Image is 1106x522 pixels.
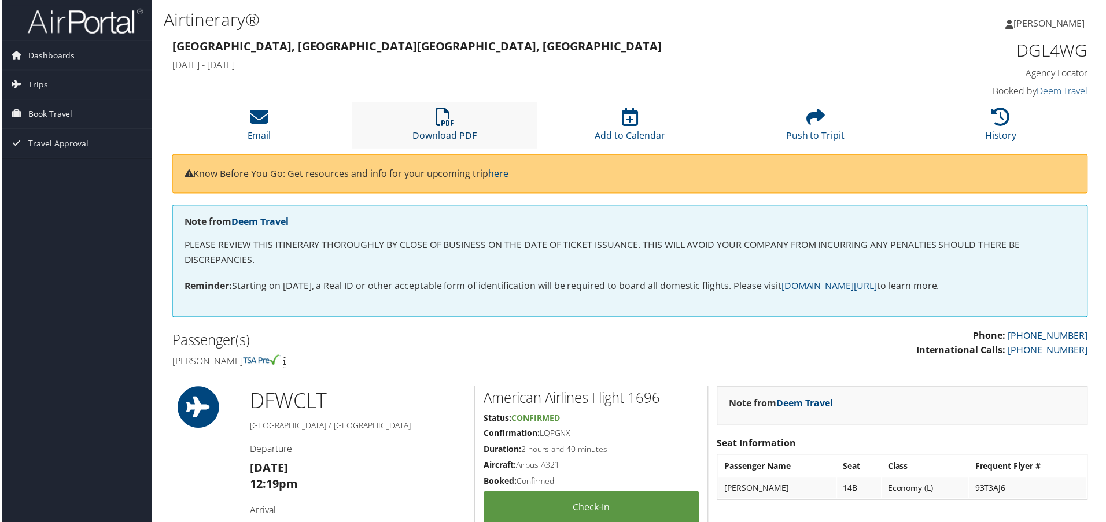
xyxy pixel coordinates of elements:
[171,332,622,351] h2: Passenger(s)
[26,100,71,129] span: Book Travel
[249,445,466,457] h4: Departure
[484,477,700,489] h5: Confirmed
[183,280,231,293] strong: Reminder:
[595,114,666,142] a: Add to Calendar
[1039,85,1090,98] a: Deem Travel
[249,506,466,519] h4: Arrival
[484,446,700,457] h5: 2 hours and 40 minutes
[484,446,521,457] strong: Duration:
[183,216,287,229] strong: Note from
[511,414,560,425] span: Confirmed
[171,38,662,54] strong: [GEOGRAPHIC_DATA], [GEOGRAPHIC_DATA] [GEOGRAPHIC_DATA], [GEOGRAPHIC_DATA]
[171,356,622,369] h4: [PERSON_NAME]
[26,71,46,99] span: Trips
[484,390,700,409] h2: American Airlines Flight 1696
[171,59,856,72] h4: [DATE] - [DATE]
[971,458,1089,479] th: Frequent Flyer #
[484,430,540,440] strong: Confirmation:
[488,168,508,180] a: here
[839,458,883,479] th: Seat
[787,114,846,142] a: Push to Tripit
[25,8,141,35] img: airportal-logo.png
[249,421,466,433] h5: [GEOGRAPHIC_DATA] / [GEOGRAPHIC_DATA]
[183,239,1078,268] p: PLEASE REVIEW THIS ITINERARY THOROUGHLY BY CLOSE OF BUSINESS ON THE DATE OF TICKET ISSUANCE. THIS...
[162,8,787,32] h1: Airtinerary®
[246,114,270,142] a: Email
[249,478,297,494] strong: 12:19pm
[918,345,1008,358] strong: International Calls:
[720,458,838,479] th: Passenger Name
[1010,331,1090,343] a: [PHONE_NUMBER]
[249,388,466,417] h1: DFW CLT
[183,280,1078,295] p: Starting on [DATE], a Real ID or other acceptable form of identification will be required to boar...
[26,41,73,70] span: Dashboards
[1008,6,1099,40] a: [PERSON_NAME]
[873,67,1090,80] h4: Agency Locator
[884,480,971,501] td: Economy (L)
[777,398,835,411] a: Deem Travel
[183,167,1078,182] p: Know Before You Go: Get resources and info for your upcoming trip
[783,280,879,293] a: [DOMAIN_NAME][URL]
[484,461,700,473] h5: Airbus A321
[230,216,287,229] a: Deem Travel
[987,114,1019,142] a: History
[730,398,835,411] strong: Note from
[718,439,797,451] strong: Seat Information
[484,477,517,488] strong: Booked:
[26,129,87,158] span: Travel Approval
[884,458,971,479] th: Class
[249,462,287,477] strong: [DATE]
[484,414,511,425] strong: Status:
[975,331,1008,343] strong: Phone:
[412,114,477,142] a: Download PDF
[242,356,279,366] img: tsa-precheck.png
[484,430,700,441] h5: LQPGNX
[1010,345,1090,358] a: [PHONE_NUMBER]
[839,480,883,501] td: 14B
[720,480,838,501] td: [PERSON_NAME]
[873,85,1090,98] h4: Booked by
[1016,17,1087,29] span: [PERSON_NAME]
[873,38,1090,62] h1: DGL4WG
[484,461,516,472] strong: Aircraft:
[971,480,1089,501] td: 93T3AJ6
